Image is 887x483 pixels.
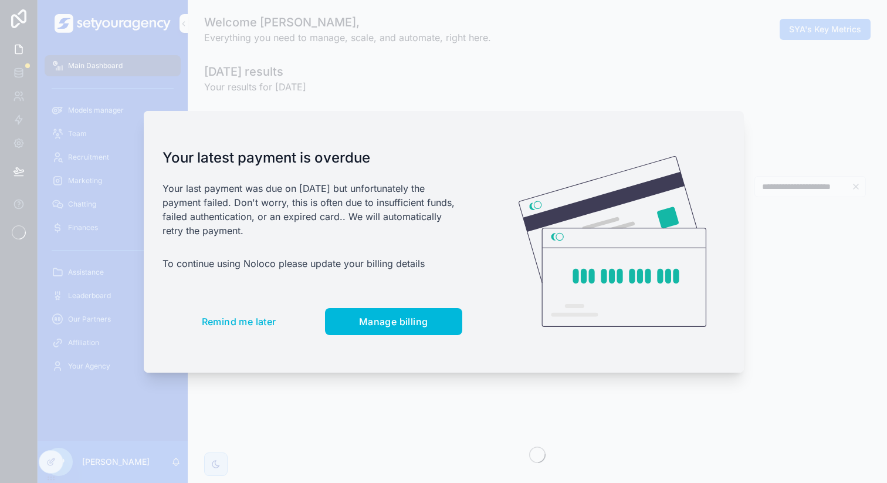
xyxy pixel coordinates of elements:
[519,156,706,327] img: Credit card illustration
[202,316,276,327] span: Remind me later
[162,181,462,238] p: Your last payment was due on [DATE] but unfortunately the payment failed. Don't worry, this is of...
[162,148,462,167] h1: Your latest payment is overdue
[325,308,462,335] button: Manage billing
[162,308,316,335] button: Remind me later
[162,256,462,271] p: To continue using Noloco please update your billing details
[359,316,428,327] span: Manage billing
